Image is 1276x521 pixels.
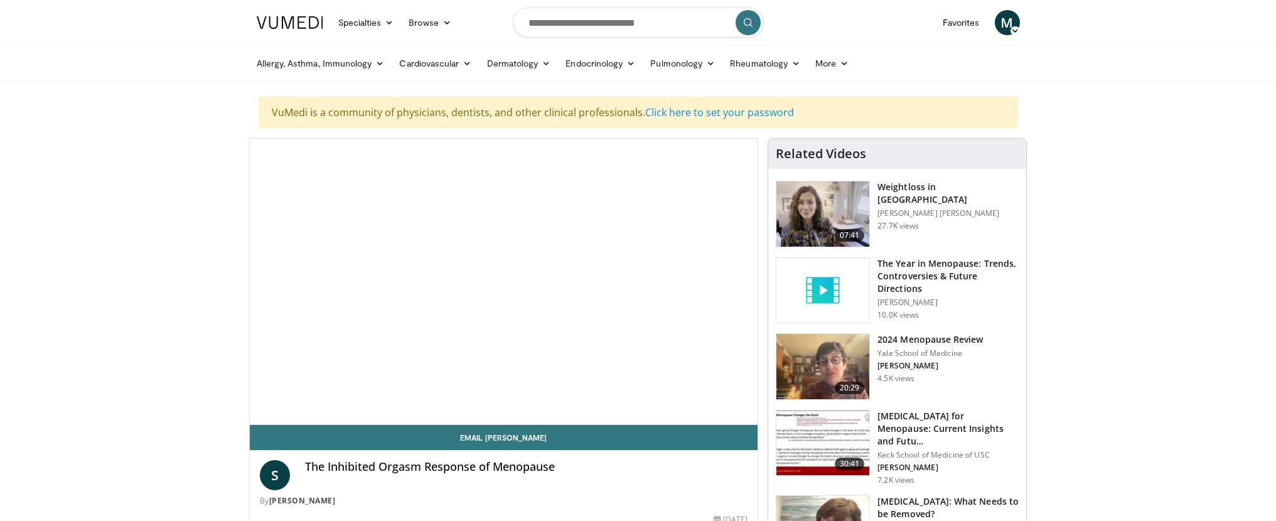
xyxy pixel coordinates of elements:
a: Pulmonology [643,51,722,76]
span: 30:41 [835,458,865,470]
img: VuMedi Logo [257,16,323,29]
a: Dermatology [480,51,559,76]
a: S [260,460,290,490]
img: video_placeholder_short.svg [776,258,869,323]
a: Click here to set your password [645,105,794,119]
h3: 2024 Menopause Review [877,333,983,346]
p: Yale School of Medicine [877,348,983,358]
a: The Year in Menopause: Trends, Controversies & Future Directions [PERSON_NAME] 10.0K views [776,257,1019,324]
span: 20:29 [835,382,865,394]
img: 47271b8a-94f4-49c8-b914-2a3d3af03a9e.150x105_q85_crop-smart_upscale.jpg [776,411,869,476]
a: Favorites [935,10,987,35]
img: 692f135d-47bd-4f7e-b54d-786d036e68d3.150x105_q85_crop-smart_upscale.jpg [776,334,869,399]
p: 10.0K views [877,310,919,320]
p: 27.7K views [877,221,919,231]
p: 7.2K views [877,475,914,485]
a: Allergy, Asthma, Immunology [249,51,392,76]
p: Keck School of Medicine of USC [877,450,1019,460]
a: Cardiovascular [392,51,479,76]
a: Rheumatology [722,51,808,76]
p: [PERSON_NAME] [877,298,1019,308]
a: Specialties [331,10,402,35]
h4: Related Videos [776,146,866,161]
img: 9983fed1-7565-45be-8934-aef1103ce6e2.150x105_q85_crop-smart_upscale.jpg [776,181,869,247]
a: Browse [401,10,459,35]
div: By [260,495,748,507]
a: [PERSON_NAME] [269,495,336,506]
h4: The Inhibited Orgasm Response of Menopause [305,460,748,474]
h3: [MEDICAL_DATA]: What Needs to be Removed? [877,495,1019,520]
a: More [808,51,856,76]
div: VuMedi is a community of physicians, dentists, and other clinical professionals. [259,97,1018,128]
video-js: Video Player [250,139,758,425]
p: [PERSON_NAME] [877,361,983,371]
h3: Weightloss in [GEOGRAPHIC_DATA] [877,181,1019,206]
input: Search topics, interventions [513,8,764,38]
a: M [995,10,1020,35]
h3: The Year in Menopause: Trends, Controversies & Future Directions [877,257,1019,295]
p: 4.5K views [877,373,914,384]
p: [PERSON_NAME] [PERSON_NAME] [877,208,1019,218]
a: 30:41 [MEDICAL_DATA] for Menopause: Current Insights and Futu… Keck School of Medicine of USC [PE... [776,410,1019,485]
span: 07:41 [835,229,865,242]
a: Endocrinology [558,51,643,76]
a: Email [PERSON_NAME] [250,425,758,450]
a: 07:41 Weightloss in [GEOGRAPHIC_DATA] [PERSON_NAME] [PERSON_NAME] 27.7K views [776,181,1019,247]
a: 20:29 2024 Menopause Review Yale School of Medicine [PERSON_NAME] 4.5K views [776,333,1019,400]
p: [PERSON_NAME] [877,463,1019,473]
h3: [MEDICAL_DATA] for Menopause: Current Insights and Futu… [877,410,1019,448]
